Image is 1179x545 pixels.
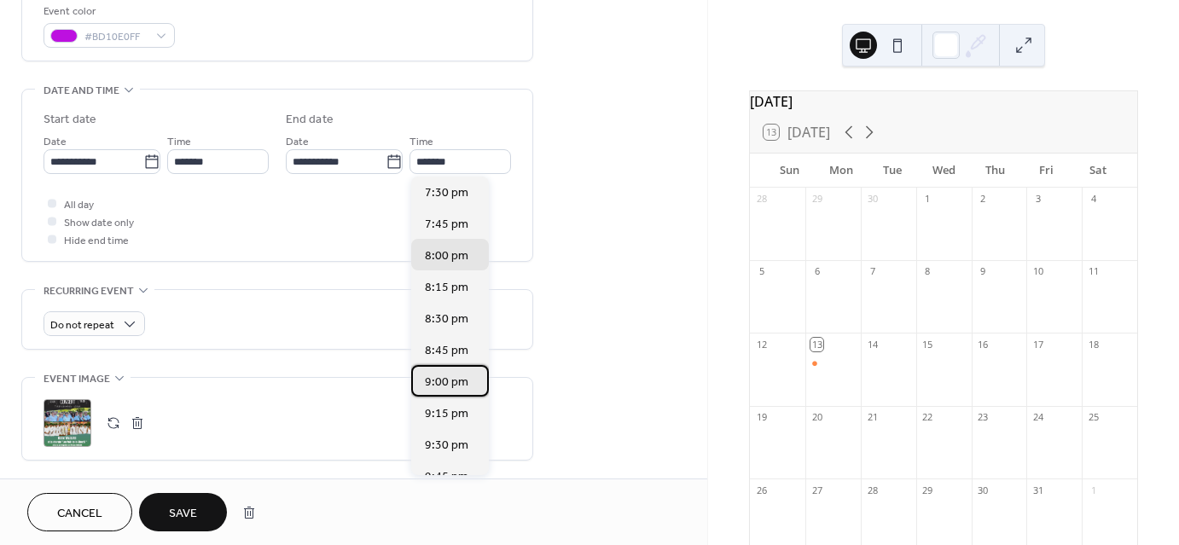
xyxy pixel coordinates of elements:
[425,310,468,328] span: 8:30 pm
[1087,265,1100,278] div: 11
[755,338,768,351] div: 12
[425,468,468,486] span: 9:45 pm
[27,493,132,531] button: Cancel
[44,282,134,300] span: Recurring event
[1020,154,1072,188] div: Fri
[50,316,114,335] span: Do not repeat
[57,505,102,523] span: Cancel
[921,338,934,351] div: 15
[815,154,866,188] div: Mon
[425,342,468,360] span: 8:45 pm
[755,265,768,278] div: 5
[810,484,823,496] div: 27
[866,484,879,496] div: 28
[425,405,468,423] span: 9:15 pm
[1031,411,1044,424] div: 24
[64,232,129,250] span: Hide end time
[44,111,96,129] div: Start date
[1087,338,1100,351] div: 18
[84,28,148,46] span: #BD10E0FF
[1031,193,1044,206] div: 3
[755,484,768,496] div: 26
[425,374,468,391] span: 9:00 pm
[167,133,191,151] span: Time
[286,111,334,129] div: End date
[866,265,879,278] div: 7
[1087,484,1100,496] div: 1
[921,484,934,496] div: 29
[44,399,91,447] div: ;
[921,265,934,278] div: 8
[425,279,468,297] span: 8:15 pm
[44,133,67,151] span: Date
[1031,265,1044,278] div: 10
[425,247,468,265] span: 8:00 pm
[44,370,110,388] span: Event image
[1087,193,1100,206] div: 4
[139,493,227,531] button: Save
[750,91,1137,112] div: [DATE]
[1072,154,1124,188] div: Sat
[425,216,468,234] span: 7:45 pm
[1031,338,1044,351] div: 17
[810,411,823,424] div: 20
[977,484,990,496] div: 30
[866,338,879,351] div: 14
[977,265,990,278] div: 9
[286,133,309,151] span: Date
[866,411,879,424] div: 21
[867,154,918,188] div: Tue
[409,133,433,151] span: Time
[425,184,468,202] span: 7:30 pm
[1087,411,1100,424] div: 25
[755,411,768,424] div: 19
[921,411,934,424] div: 22
[1031,484,1044,496] div: 31
[866,193,879,206] div: 30
[969,154,1020,188] div: Thu
[977,193,990,206] div: 2
[810,338,823,351] div: 13
[918,154,969,188] div: Wed
[44,3,171,20] div: Event color
[977,338,990,351] div: 16
[810,193,823,206] div: 29
[977,411,990,424] div: 23
[169,505,197,523] span: Save
[921,193,934,206] div: 1
[44,82,119,100] span: Date and time
[425,437,468,455] span: 9:30 pm
[64,196,94,214] span: All day
[764,154,815,188] div: Sun
[810,265,823,278] div: 6
[755,193,768,206] div: 28
[64,214,134,232] span: Show date only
